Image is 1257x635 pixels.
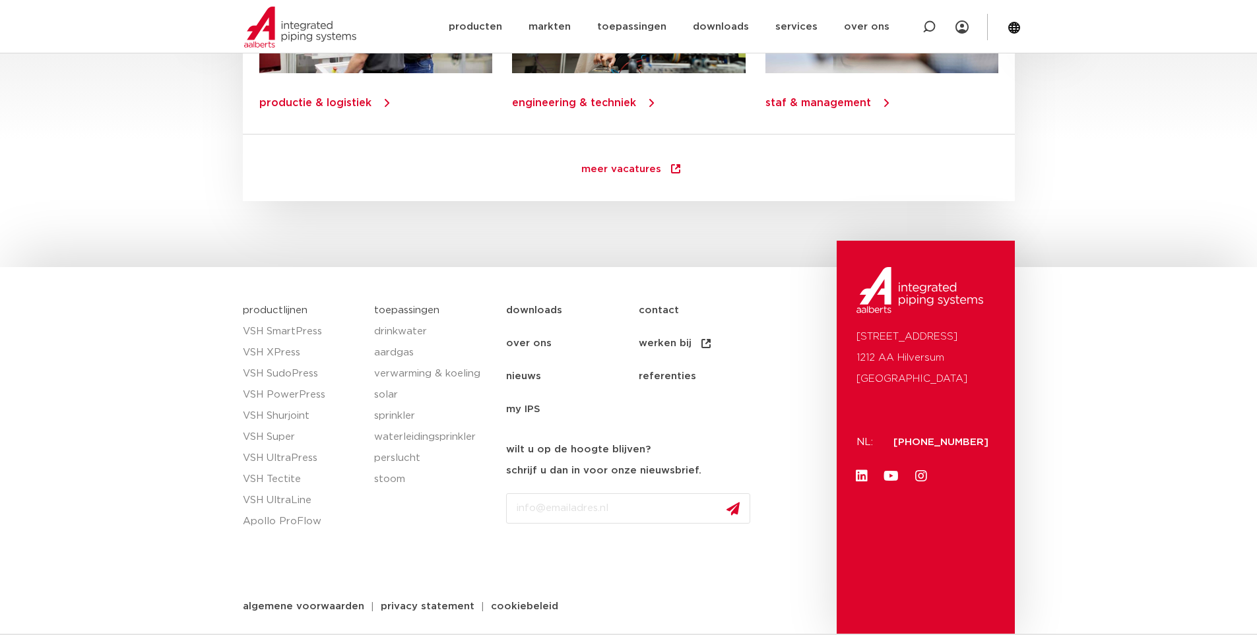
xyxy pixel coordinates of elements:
a: productie & logistiek [259,98,371,108]
a: my IPS [506,393,639,426]
a: [PHONE_NUMBER] [893,437,988,447]
a: VSH PowerPress [243,384,362,406]
span: algemene voorwaarden [243,601,364,611]
a: privacy statement [371,601,484,611]
a: Apollo ProFlow [243,511,362,532]
a: over ons [506,327,639,360]
input: info@emailadres.nl [506,493,750,524]
a: VSH UltraPress [243,448,362,469]
a: VSH Tectite [243,469,362,490]
a: downloads [506,294,639,327]
a: werken bij [639,327,771,360]
a: cookiebeleid [481,601,568,611]
a: VSH XPress [243,342,362,363]
span: cookiebeleid [491,601,558,611]
a: referenties [639,360,771,393]
a: aardgas [374,342,493,363]
span: privacy statement [381,601,474,611]
a: contact [639,294,771,327]
a: productlijnen [243,305,307,315]
a: stoom [374,469,493,490]
a: VSH UltraLine [243,490,362,511]
a: verwarming & koeling [374,363,493,384]
img: send.svg [726,502,740,516]
p: [STREET_ADDRESS] 1212 AA Hilversum [GEOGRAPHIC_DATA] [856,326,995,390]
a: engineering & techniek [512,98,636,108]
a: VSH Super [243,427,362,448]
a: algemene voorwaarden [233,601,374,611]
a: toepassingen [374,305,439,315]
a: sprinkler [374,406,493,427]
a: perslucht [374,448,493,469]
a: VSH SmartPress [243,321,362,342]
a: waterleidingsprinkler [374,427,493,448]
a: VSH SudoPress [243,363,362,384]
iframe: reCAPTCHA [506,534,707,586]
a: meer vacatures [555,151,709,188]
p: NL: [856,432,878,453]
nav: Menu [506,294,830,426]
a: drinkwater [374,321,493,342]
strong: wilt u op de hoogte blijven? [506,444,651,454]
a: staf & management [765,98,870,108]
span: meer vacatures [581,164,661,177]
a: nieuws [506,360,639,393]
a: VSH Shurjoint [243,406,362,427]
strong: schrijf u dan in voor onze nieuwsbrief. [506,466,701,475]
a: solar [374,384,493,406]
